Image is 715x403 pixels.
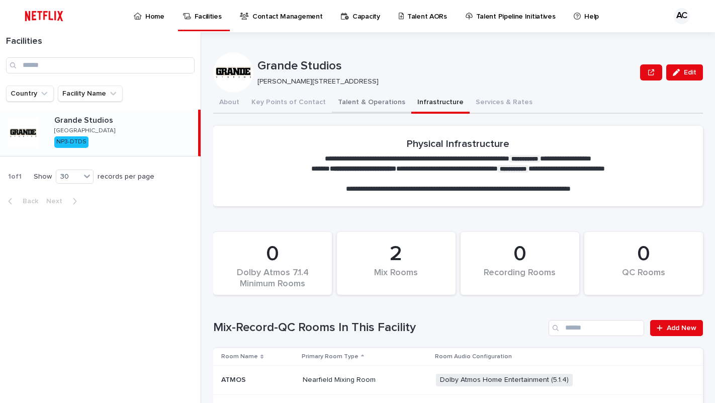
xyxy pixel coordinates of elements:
[684,69,696,76] span: Edit
[245,93,332,114] button: Key Points of Contact
[601,241,686,267] div: 0
[354,268,438,289] div: Mix Rooms
[666,64,703,80] button: Edit
[6,86,54,102] button: Country
[549,320,644,336] input: Search
[257,59,636,73] p: Grande Studios
[354,241,438,267] div: 2
[98,173,154,181] p: records per page
[54,116,194,125] p: Grande Studios
[221,351,258,362] p: Room Name
[478,241,562,267] div: 0
[601,268,686,289] div: QC Rooms
[46,198,68,205] span: Next
[6,36,195,47] h1: Facilities
[213,320,545,335] h1: Mix-Record-QC Rooms In This Facility
[58,86,123,102] button: Facility Name
[42,197,85,206] button: Next
[230,241,315,267] div: 0
[436,374,573,386] span: Dolby Atmos Home Entertainment (5.1.4)
[20,6,68,26] img: ifQbXi3ZQGMSEF7WDB7W
[230,268,315,289] div: Dolby Atmos 7.1.4 Minimum Rooms
[332,93,411,114] button: Talent & Operations
[54,136,88,147] div: NP3-DTDS
[6,57,195,73] input: Search
[667,325,696,332] span: Add New
[478,268,562,289] div: Recording Rooms
[407,138,509,150] h2: Physical Infrastructure
[650,320,703,336] a: Add New
[257,77,632,86] p: [PERSON_NAME][STREET_ADDRESS]
[213,365,703,394] tr: ATMOSATMOS Nearfield Mixing RoomDolby Atmos Home Entertainment (5.1.4)
[34,173,52,181] p: Show
[221,374,248,384] p: ATMOS
[17,198,38,205] span: Back
[674,8,690,24] div: AC
[302,351,359,362] p: Primary Room Type
[213,93,245,114] button: About
[54,127,115,134] p: [GEOGRAPHIC_DATA]
[56,172,80,182] div: 30
[435,351,512,362] p: Room Audio Configuration
[411,93,470,114] button: Infrastructure
[470,93,539,114] button: Services & Rates
[303,376,428,384] p: Nearfield Mixing Room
